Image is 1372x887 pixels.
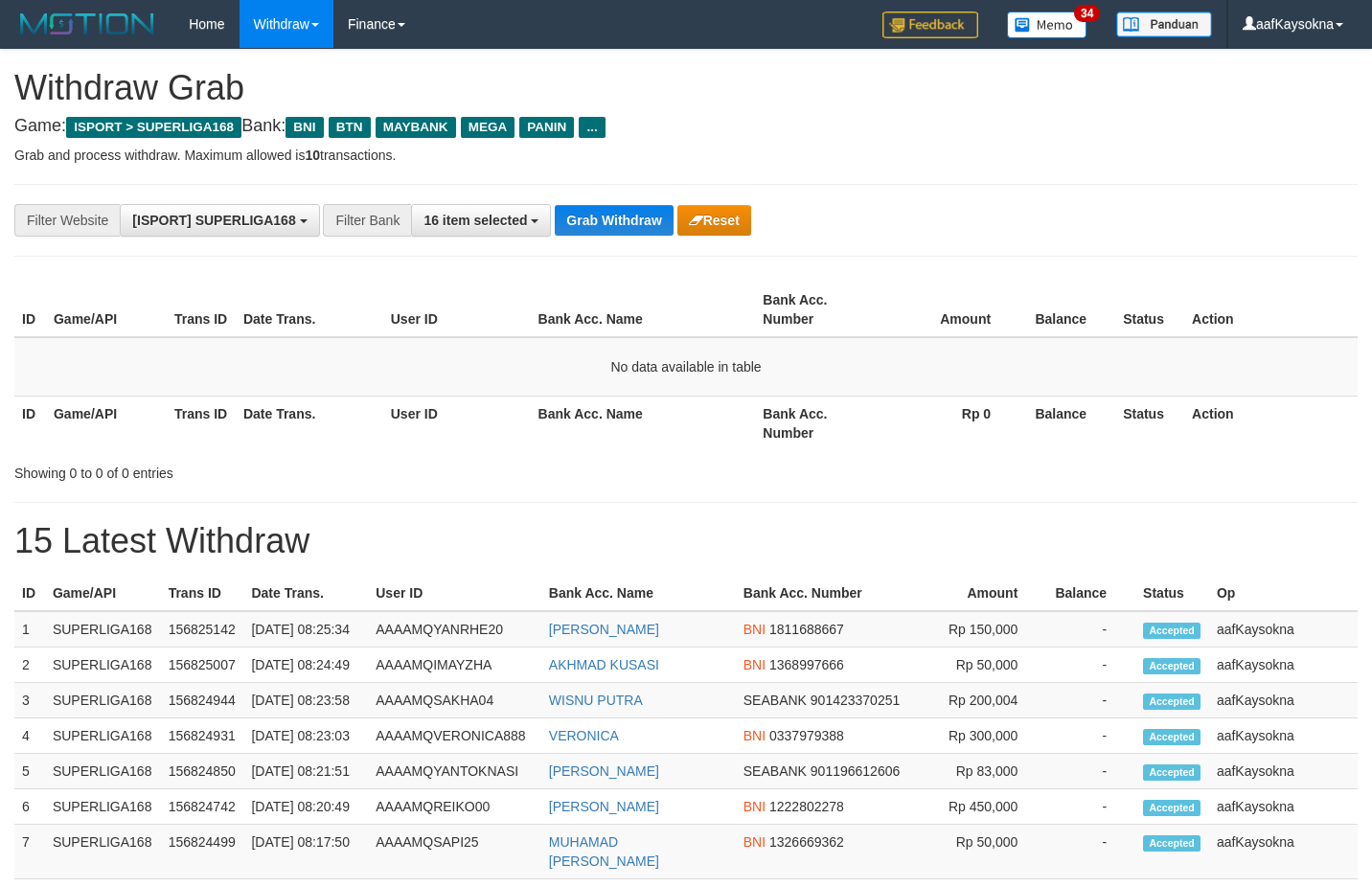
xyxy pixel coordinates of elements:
[14,456,558,483] div: Showing 0 to 0 of 0 entries
[549,657,659,672] a: AKHMAD KUSASI
[882,11,978,38] img: Feedback.jpg
[14,146,1358,165] p: Grab and process withdraw. Maximum allowed is transactions.
[549,763,659,779] a: [PERSON_NAME]
[920,789,1047,825] td: Rp 450,000
[132,213,295,228] span: [ISPORT] SUPERLIGA168
[677,205,751,236] button: Reset
[368,576,541,611] th: User ID
[66,117,241,138] span: ISPORT > SUPERLIGA168
[14,648,45,683] td: 2
[14,117,1358,136] h4: Game: Bank:
[368,648,541,683] td: AAAAMQIMAYZHA
[368,754,541,789] td: AAAAMQYANTOKNASI
[1019,283,1115,337] th: Balance
[549,693,643,708] a: WISNU PUTRA
[1116,11,1212,37] img: panduan.png
[14,204,120,237] div: Filter Website
[1143,729,1200,745] span: Accepted
[920,683,1047,718] td: Rp 200,004
[1209,683,1358,718] td: aafKaysokna
[411,204,551,237] button: 16 item selected
[45,611,161,648] td: SUPERLIGA168
[1209,718,1358,754] td: aafKaysokna
[461,117,515,138] span: MEGA
[45,576,161,611] th: Game/API
[45,789,161,825] td: SUPERLIGA168
[45,648,161,683] td: SUPERLIGA168
[368,718,541,754] td: AAAAMQVERONICA888
[161,718,244,754] td: 156824931
[549,834,659,869] a: MUHAMAD [PERSON_NAME]
[383,283,531,337] th: User ID
[161,611,244,648] td: 156825142
[769,728,844,743] span: Copy 0337979388 to clipboard
[1143,658,1200,674] span: Accepted
[1209,825,1358,879] td: aafKaysokna
[920,825,1047,879] td: Rp 50,000
[167,396,236,450] th: Trans ID
[755,396,876,450] th: Bank Acc. Number
[243,789,368,825] td: [DATE] 08:20:49
[579,117,605,138] span: ...
[45,683,161,718] td: SUPERLIGA168
[423,213,527,228] span: 16 item selected
[161,648,244,683] td: 156825007
[1184,283,1358,337] th: Action
[1074,5,1100,22] span: 34
[920,576,1047,611] th: Amount
[161,825,244,879] td: 156824499
[243,754,368,789] td: [DATE] 08:21:51
[549,799,659,814] a: [PERSON_NAME]
[920,611,1047,648] td: Rp 150,000
[1046,683,1135,718] td: -
[531,283,756,337] th: Bank Acc. Name
[167,283,236,337] th: Trans ID
[1143,800,1200,816] span: Accepted
[519,117,574,138] span: PANIN
[368,611,541,648] td: AAAAMQYANRHE20
[811,693,900,708] span: Copy 901423370251 to clipboard
[243,648,368,683] td: [DATE] 08:24:49
[243,718,368,754] td: [DATE] 08:23:03
[368,683,541,718] td: AAAAMQSAKHA04
[541,576,736,611] th: Bank Acc. Name
[1143,835,1200,852] span: Accepted
[46,396,167,450] th: Game/API
[14,522,1358,560] h1: 15 Latest Withdraw
[243,611,368,648] td: [DATE] 08:25:34
[1115,283,1184,337] th: Status
[45,754,161,789] td: SUPERLIGA168
[743,728,766,743] span: BNI
[1046,718,1135,754] td: -
[376,117,456,138] span: MAYBANK
[1046,576,1135,611] th: Balance
[14,10,160,38] img: MOTION_logo.png
[236,396,383,450] th: Date Trans.
[46,283,167,337] th: Game/API
[14,396,46,450] th: ID
[743,657,766,672] span: BNI
[161,754,244,789] td: 156824850
[743,763,807,779] span: SEABANK
[1019,396,1115,450] th: Balance
[1046,754,1135,789] td: -
[1184,396,1358,450] th: Action
[769,657,844,672] span: Copy 1368997666 to clipboard
[14,611,45,648] td: 1
[161,576,244,611] th: Trans ID
[1135,576,1209,611] th: Status
[368,789,541,825] td: AAAAMQREIKO00
[286,117,323,138] span: BNI
[14,337,1358,397] td: No data available in table
[920,648,1047,683] td: Rp 50,000
[876,396,1019,450] th: Rp 0
[120,204,319,237] button: [ISPORT] SUPERLIGA168
[811,763,900,779] span: Copy 901196612606 to clipboard
[243,825,368,879] td: [DATE] 08:17:50
[14,718,45,754] td: 4
[14,754,45,789] td: 5
[1209,754,1358,789] td: aafKaysokna
[368,825,541,879] td: AAAAMQSAPI25
[743,834,766,850] span: BNI
[1007,11,1087,38] img: Button%20Memo.svg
